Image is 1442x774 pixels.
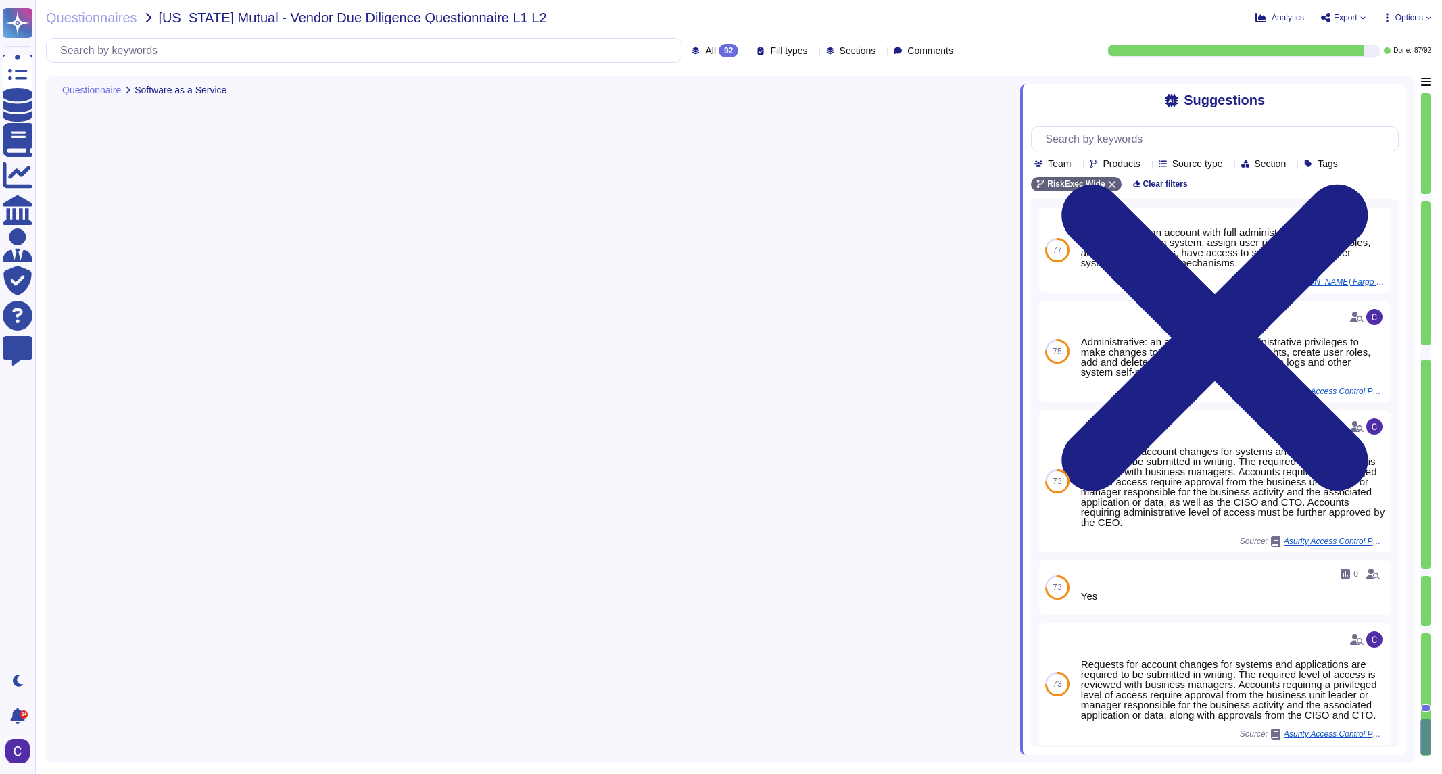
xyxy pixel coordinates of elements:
img: user [1366,309,1383,325]
span: Questionnaire [62,85,121,95]
div: Yes [1081,591,1385,601]
div: 9+ [20,710,28,719]
span: 77 [1053,246,1061,254]
span: Done: [1393,47,1412,54]
span: Analytics [1272,14,1304,22]
div: 92 [719,44,738,57]
span: [US_STATE] Mutual - Vendor Due Diligence Questionnaire L1 L2 [159,11,547,24]
span: Software as a Service [135,85,226,95]
span: Asurity Access Control Policy v1.8 (1).pdf [1284,730,1385,738]
input: Search by keywords [1038,127,1398,151]
span: Comments [907,46,953,55]
span: Questionnaires [46,11,137,24]
button: Analytics [1255,12,1304,23]
span: Options [1395,14,1423,22]
input: Search by keywords [53,39,681,62]
span: 73 [1053,583,1061,591]
span: Fill types [770,46,807,55]
button: user [3,736,39,766]
span: 75 [1053,347,1061,356]
span: 73 [1053,477,1061,485]
div: Requests for account changes for systems and applications are required to be submitted in writing... [1081,659,1385,720]
span: Sections [840,46,876,55]
span: Export [1334,14,1357,22]
span: All [705,46,716,55]
span: 87 / 92 [1414,47,1431,54]
img: user [5,739,30,763]
img: user [1366,631,1383,648]
span: Source: [1240,729,1385,740]
span: 73 [1053,680,1061,688]
img: user [1366,418,1383,435]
